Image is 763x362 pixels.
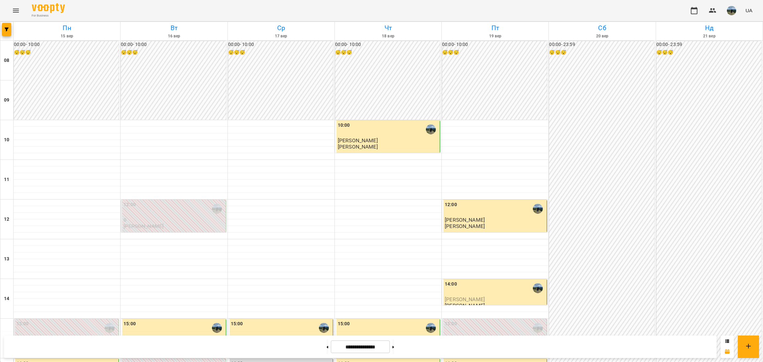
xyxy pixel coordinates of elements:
h6: 00:00 - 10:00 [14,41,119,48]
img: Voopty Logo [32,3,65,13]
h6: 00:00 - 10:00 [442,41,547,48]
img: Ілля Родін [212,323,222,333]
h6: 00:00 - 23:59 [656,41,761,48]
h6: 😴😴😴 [442,49,547,56]
button: Menu [8,3,24,19]
span: [PERSON_NAME] [338,137,378,144]
h6: 13 [4,255,9,263]
img: Ілля Родін [533,323,543,333]
img: Ілля Родін [426,323,436,333]
p: [PERSON_NAME] [124,223,164,229]
p: [PERSON_NAME] [338,144,378,150]
button: UA [743,4,755,17]
h6: Чт [336,23,440,33]
img: Ілля Родін [533,204,543,214]
span: UA [745,7,752,14]
h6: 00:00 - 10:00 [228,41,333,48]
h6: Пн [15,23,119,33]
h6: 😴😴😴 [228,49,333,56]
h6: 12 [4,216,9,223]
p: 0 [124,217,224,223]
h6: 00:00 - 10:00 [335,41,440,48]
h6: Пт [443,23,547,33]
span: For Business [32,14,65,18]
h6: 20 вер [550,33,654,39]
label: 10:00 [338,122,350,129]
span: [PERSON_NAME] [445,296,485,302]
h6: 14 [4,295,9,302]
h6: 😴😴😴 [121,49,226,56]
h6: Сб [550,23,654,33]
h6: 00:00 - 23:59 [549,41,654,48]
label: 12:00 [124,201,136,208]
label: 12:00 [445,201,457,208]
h6: 😴😴😴 [14,49,119,56]
h6: 08 [4,57,9,64]
h6: 16 вер [122,33,226,39]
h6: 😴😴😴 [335,49,440,56]
h6: 09 [4,97,9,104]
h6: 😴😴😴 [656,49,761,56]
img: Ілля Родін [105,323,115,333]
h6: 00:00 - 10:00 [121,41,226,48]
label: 15:00 [231,320,243,328]
label: 15:00 [445,320,457,328]
h6: Ср [229,23,333,33]
label: 14:00 [445,281,457,288]
h6: Вт [122,23,226,33]
h6: 18 вер [336,33,440,39]
img: 21386328b564625c92ab1b868b6883df.jpg [727,6,736,15]
h6: 21 вер [657,33,762,39]
label: 15:00 [17,320,29,328]
h6: 15 вер [15,33,119,39]
p: [PERSON_NAME] [445,303,485,308]
img: Ілля Родін [426,124,436,134]
h6: 11 [4,176,9,183]
h6: Нд [657,23,762,33]
img: Ілля Родін [319,323,329,333]
span: [PERSON_NAME] [445,217,485,223]
h6: 19 вер [443,33,547,39]
label: 15:00 [338,320,350,328]
label: 15:00 [124,320,136,328]
h6: 10 [4,136,9,144]
img: Ілля Родін [533,283,543,293]
p: [PERSON_NAME] [445,223,485,229]
img: Ілля Родін [212,204,222,214]
h6: 😴😴😴 [549,49,654,56]
h6: 17 вер [229,33,333,39]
